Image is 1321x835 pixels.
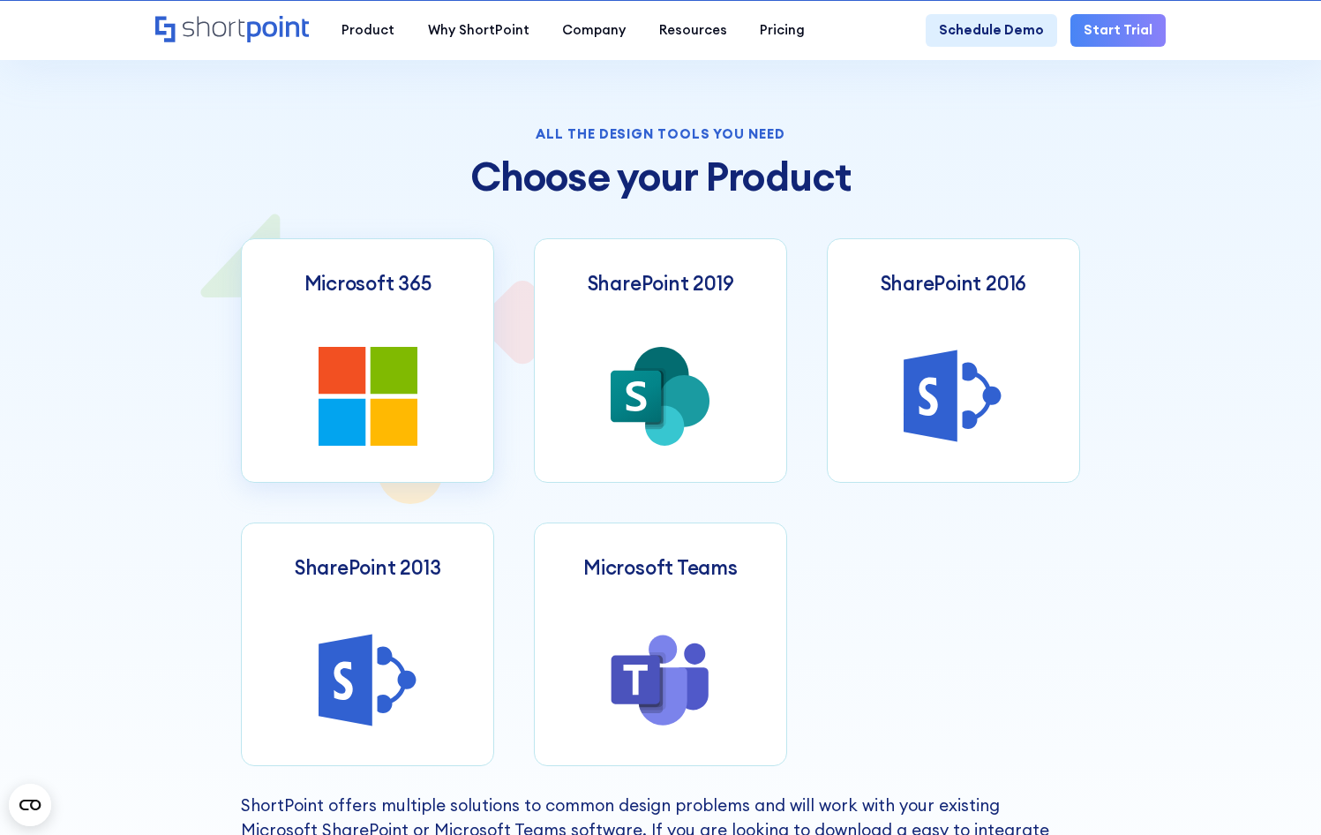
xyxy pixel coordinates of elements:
[1070,14,1166,47] a: Start Trial
[342,20,394,40] div: Product
[926,14,1057,47] a: Schedule Demo
[428,20,529,40] div: Why ShortPoint
[1233,750,1321,835] iframe: Chat Widget
[545,14,642,47] a: Company
[155,16,309,45] a: Home
[827,238,1080,483] a: SharePoint 2016
[241,238,494,483] a: Microsoft 365
[534,238,787,483] a: SharePoint 2019
[642,14,743,47] a: Resources
[881,272,1027,296] h3: SharePoint 2016
[583,556,738,580] h3: Microsoft Teams
[304,272,432,296] h3: Microsoft 365
[326,14,411,47] a: Product
[743,14,821,47] a: Pricing
[241,128,1080,141] div: All the design tools you need
[9,784,51,826] button: Open CMP widget
[241,523,494,767] a: SharePoint 2013
[411,14,545,47] a: Why ShortPoint
[534,523,787,767] a: Microsoft Teams
[659,20,727,40] div: Resources
[295,556,441,580] h3: SharePoint 2013
[562,20,626,40] div: Company
[241,154,1080,198] h2: Choose your Product
[588,272,734,296] h3: SharePoint 2019
[1233,750,1321,835] div: Chat-Widget
[760,20,805,40] div: Pricing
